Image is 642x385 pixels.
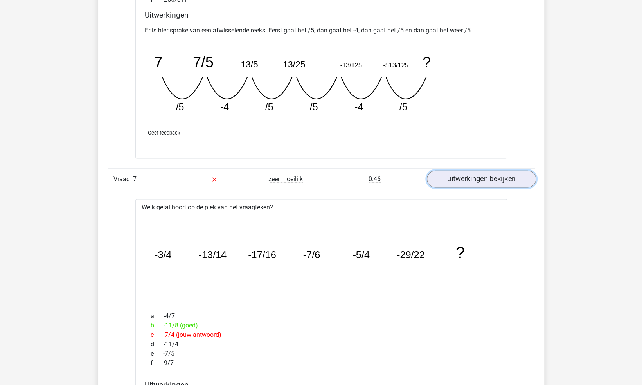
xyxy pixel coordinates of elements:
tspan: ? [423,54,431,71]
span: Geef feedback [148,130,180,136]
tspan: -13/25 [280,59,305,70]
tspan: /5 [309,101,318,112]
div: -7/5 [145,349,498,358]
div: -9/7 [145,358,498,368]
span: d [151,340,164,349]
tspan: -13/14 [198,250,227,261]
span: zeer moeilijk [268,175,303,183]
span: a [151,311,164,321]
div: -4/7 [145,311,498,321]
tspan: -4 [354,101,363,112]
tspan: ? [455,244,464,262]
span: b [151,321,164,330]
span: f [151,358,162,368]
tspan: /5 [265,101,273,112]
a: uitwerkingen bekijken [426,171,536,188]
h4: Uitwerkingen [145,11,498,20]
span: Vraag [113,175,133,184]
tspan: 7 [154,54,162,71]
tspan: -4 [220,101,228,112]
span: e [151,349,163,358]
tspan: -3/4 [154,250,171,261]
tspan: -13/5 [237,59,258,70]
tspan: 7/5 [192,54,213,71]
tspan: /5 [399,101,407,112]
div: -7/4 (jouw antwoord) [145,330,498,340]
tspan: -17/16 [248,250,276,261]
span: c [151,330,163,340]
tspan: -513/125 [383,62,408,69]
tspan: /5 [176,101,184,112]
div: -11/4 [145,340,498,349]
tspan: -7/6 [303,250,320,261]
tspan: -29/22 [396,250,424,261]
tspan: -5/4 [352,250,370,261]
p: Er is hier sprake van een afwisselende reeks. Eerst gaat het /5, dan gaat het -4, dan gaat het /5... [145,26,498,35]
div: -11/8 (goed) [145,321,498,330]
tspan: -13/125 [340,62,361,69]
span: 0:46 [369,175,381,183]
span: 7 [133,175,137,183]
